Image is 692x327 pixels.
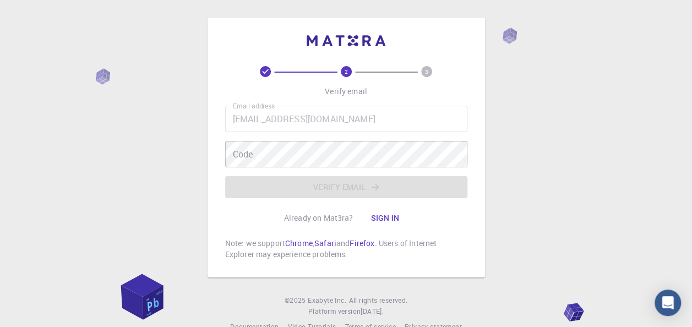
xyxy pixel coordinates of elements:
text: 2 [345,68,348,75]
a: Safari [314,238,336,248]
p: Already on Mat3ra? [284,212,353,224]
p: Note: we support , and . Users of Internet Explorer may experience problems. [225,238,467,260]
p: Verify email [325,86,367,97]
text: 3 [425,68,428,75]
button: Sign in [362,207,408,229]
a: Chrome [285,238,313,248]
label: Email address [233,101,275,111]
span: All rights reserved. [348,295,407,306]
span: [DATE] . [361,307,384,315]
div: Open Intercom Messenger [655,290,681,316]
span: © 2025 [285,295,308,306]
a: Exabyte Inc. [308,295,346,306]
span: Platform version [308,306,361,317]
a: [DATE]. [361,306,384,317]
span: Exabyte Inc. [308,296,346,304]
a: Firefox [350,238,374,248]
